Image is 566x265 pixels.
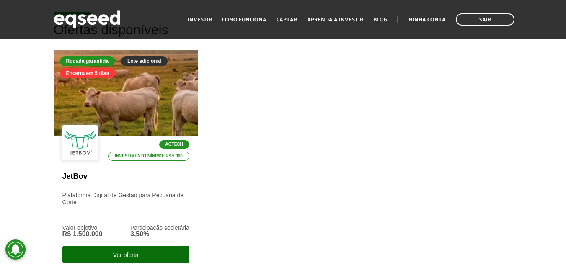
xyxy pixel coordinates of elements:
p: Plataforma Digital de Gestão para Pecuária de Corte [62,192,189,217]
div: Rodada garantida [60,56,115,66]
img: EqSeed [54,8,121,31]
a: Como funciona [222,17,266,23]
div: 3,50% [130,231,189,237]
a: Minha conta [408,17,446,23]
a: Captar [277,17,297,23]
div: Encerra em 5 dias [60,68,116,78]
a: Sair [456,13,514,26]
a: Aprenda a investir [307,17,363,23]
div: Valor objetivo [62,225,103,231]
p: Investimento mínimo: R$ 5.000 [108,152,189,161]
div: R$ 1.500.000 [62,231,103,237]
p: Agtech [159,140,189,149]
a: Blog [373,17,387,23]
div: Ver oferta [62,246,189,263]
div: Participação societária [130,225,189,231]
p: JetBov [62,172,189,181]
div: Lote adicional [121,56,168,66]
a: Investir [188,17,212,23]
